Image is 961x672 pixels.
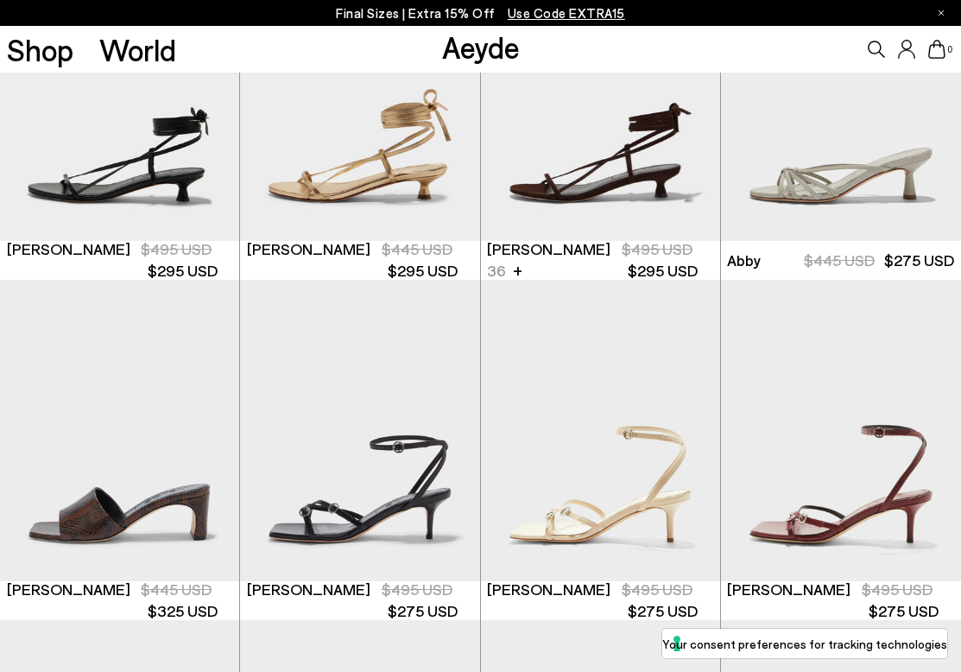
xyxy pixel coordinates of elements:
span: $325 USD [148,601,218,620]
a: [PERSON_NAME] $445 USD $295 USD [240,241,479,280]
a: [PERSON_NAME] $495 USD $275 USD [240,581,479,620]
img: Libby Leather Kitten-Heel Sandals [240,280,479,581]
li: + [513,258,522,282]
span: $495 USD [862,580,933,599]
span: Abby [727,250,761,271]
p: Final Sizes | Extra 15% Off [336,3,625,24]
span: $295 USD [628,261,698,280]
span: $495 USD [622,239,692,258]
span: [PERSON_NAME] [247,579,370,600]
span: $275 USD [869,601,939,620]
label: Your consent preferences for tracking technologies [662,635,947,653]
img: Libby Leather Kitten-Heel Sandals [721,280,961,581]
a: World [99,35,176,65]
a: Shop [7,35,73,65]
span: [PERSON_NAME] [7,238,130,260]
span: Navigate to /collections/ss25-final-sizes [508,5,625,21]
span: 0 [945,45,954,54]
span: $495 USD [622,580,692,599]
span: [PERSON_NAME] [7,579,130,600]
span: $445 USD [141,580,212,599]
ul: variant [487,260,505,282]
span: [PERSON_NAME] [487,579,610,600]
a: Abby $445 USD $275 USD [721,241,961,280]
img: Libby Leather Kitten-Heel Sandals [481,280,720,581]
button: Your consent preferences for tracking technologies [662,629,947,658]
span: [PERSON_NAME] [247,238,370,260]
span: $495 USD [382,580,452,599]
span: $295 USD [388,261,458,280]
span: $445 USD [804,250,875,269]
a: [PERSON_NAME] 36 + $495 USD $295 USD [481,241,720,280]
span: $495 USD [141,239,212,258]
span: [PERSON_NAME] [487,238,610,260]
span: $295 USD [148,261,218,280]
a: Aeyde [442,29,520,65]
span: $275 USD [884,250,954,269]
a: [PERSON_NAME] $495 USD $275 USD [721,581,961,620]
span: $445 USD [382,239,452,258]
a: [PERSON_NAME] $495 USD $275 USD [481,581,720,620]
span: $275 USD [628,601,698,620]
span: $275 USD [388,601,458,620]
a: 0 [928,40,945,59]
span: [PERSON_NAME] [727,579,850,600]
